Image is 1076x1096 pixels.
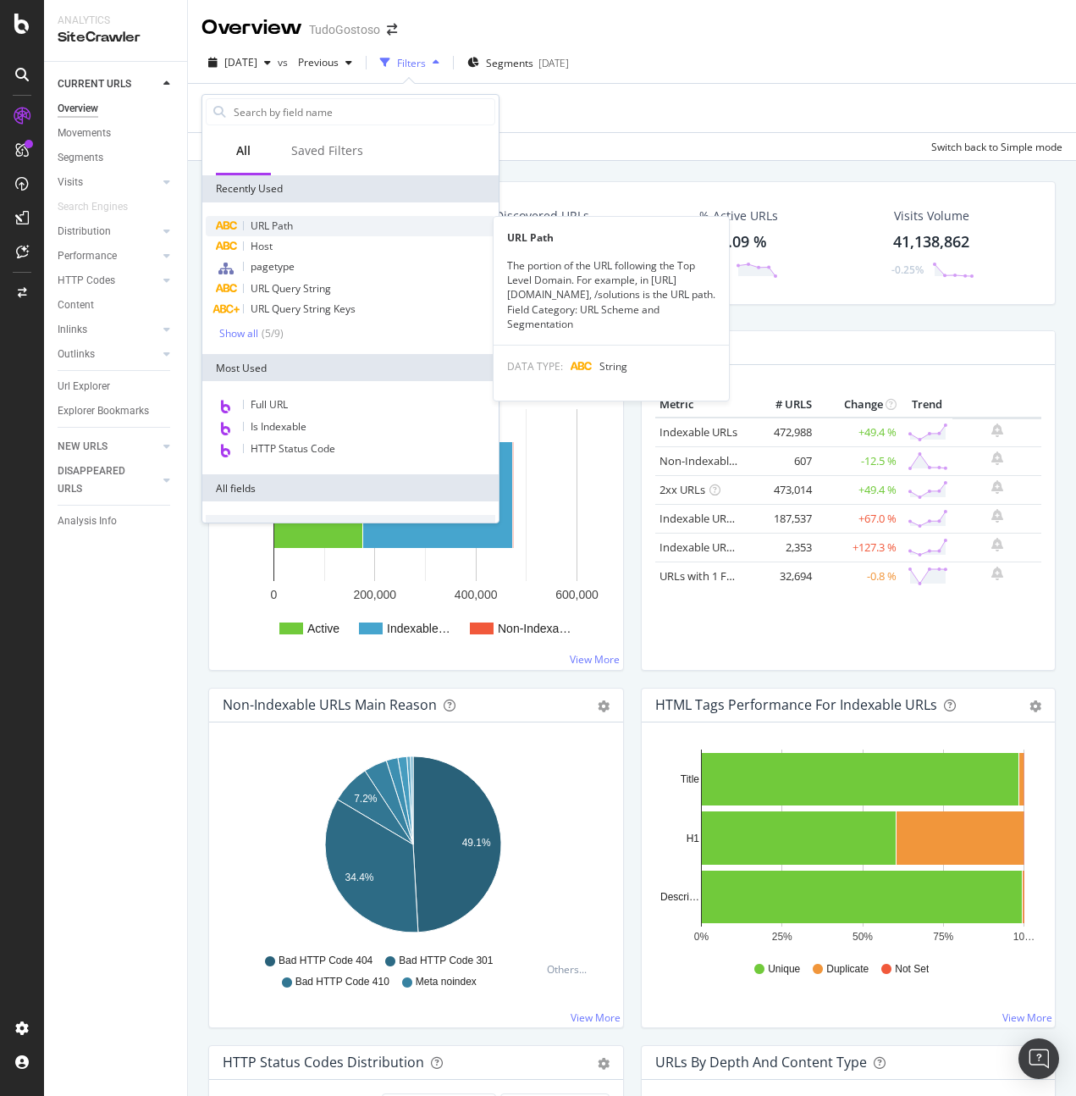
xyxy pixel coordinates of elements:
[58,125,175,142] a: Movements
[991,451,1003,465] div: bell-plus
[659,453,763,468] a: Non-Indexable URLs
[58,125,111,142] div: Movements
[58,296,175,314] a: Content
[1002,1010,1052,1025] a: View More
[748,392,816,418] th: # URLS
[462,837,491,849] text: 49.1%
[58,512,175,530] a: Analysis Info
[58,75,131,93] div: CURRENT URLS
[201,14,302,42] div: Overview
[278,55,291,69] span: vs
[295,975,389,989] span: Bad HTTP Code 410
[494,230,729,245] div: URL Path
[345,872,374,883] text: 34.4%
[58,272,115,290] div: HTTP Codes
[58,247,158,265] a: Performance
[236,142,251,159] div: All
[373,49,446,76] button: Filters
[58,223,111,241] div: Distribution
[58,346,95,363] div: Outlinks
[279,954,372,968] span: Bad HTTP Code 404
[693,931,709,943] text: 0%
[399,954,493,968] span: Bad HTTP Code 301
[659,511,801,526] a: Indexable URLs with Bad H1
[58,149,175,167] a: Segments
[893,231,969,253] div: 41,138,862
[206,515,495,542] div: URLs
[58,346,158,363] a: Outlinks
[555,588,599,601] text: 600,000
[711,231,767,253] div: 37.09 %
[570,652,620,667] a: View More
[599,359,627,374] span: String
[680,773,699,785] text: Title
[251,281,331,296] span: URL Query String
[309,21,380,38] div: TudoGostoso
[816,562,901,590] td: -0.8 %
[598,700,610,712] div: gear
[58,296,94,314] div: Content
[251,239,273,253] span: Host
[291,142,363,159] div: Saved Filters
[58,100,98,118] div: Overview
[58,100,175,118] a: Overview
[901,392,952,418] th: Trend
[495,208,589,224] div: Discovered URLs
[354,793,378,805] text: 7.2%
[223,750,603,946] svg: A chart.
[816,446,901,475] td: -12.5 %
[655,392,749,418] th: Metric
[571,1010,621,1025] a: View More
[251,302,356,316] span: URL Query String Keys
[271,588,278,601] text: 0
[219,328,258,340] div: Show all
[58,75,158,93] a: CURRENT URLS
[232,99,494,125] input: Search by field name
[991,538,1003,551] div: bell-plus
[852,931,872,943] text: 50%
[816,533,901,562] td: +127.3 %
[924,133,1062,160] button: Switch back to Simple mode
[307,622,339,635] text: Active
[58,14,174,28] div: Analytics
[748,418,816,447] td: 472,988
[659,482,705,497] a: 2xx URLs
[58,247,117,265] div: Performance
[58,174,83,191] div: Visits
[686,833,699,844] text: H1
[202,354,499,381] div: Most Used
[1029,700,1041,712] div: gear
[58,378,175,396] a: Url Explorer
[748,562,816,590] td: 32,694
[659,891,698,903] text: Descri…
[251,419,306,434] span: Is Indexable
[58,223,158,241] a: Distribution
[931,140,1062,154] div: Switch back to Simple mode
[933,931,953,943] text: 75%
[991,509,1003,523] div: bell-plus
[816,475,901,504] td: +49.4 %
[202,474,499,501] div: All fields
[1013,931,1034,943] text: 10…
[251,259,295,274] span: pagetype
[223,696,437,713] div: Non-Indexable URLs Main Reason
[58,321,158,339] a: Inlinks
[58,149,103,167] div: Segments
[655,750,1035,946] svg: A chart.
[771,931,792,943] text: 25%
[748,446,816,475] td: 607
[387,24,397,36] div: arrow-right-arrow-left
[659,568,784,584] a: URLs with 1 Follow Inlink
[291,49,359,76] button: Previous
[816,392,901,418] th: Change
[748,504,816,533] td: 187,537
[494,258,729,331] div: The portion of the URL following the Top Level Domain. For example, in [URL][DOMAIN_NAME], /solut...
[455,588,498,601] text: 400,000
[223,392,603,656] svg: A chart.
[58,402,149,420] div: Explorer Bookmarks
[507,359,563,374] span: DATA TYPE:
[354,588,397,601] text: 200,000
[224,55,257,69] span: 2025 Sep. 5th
